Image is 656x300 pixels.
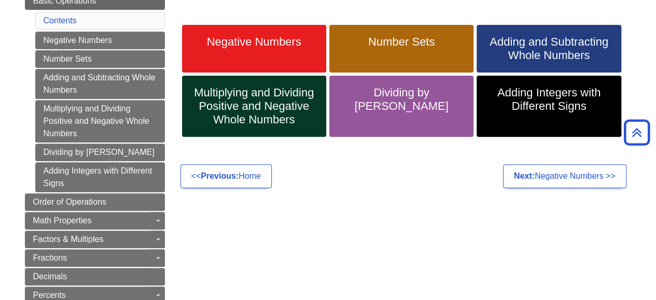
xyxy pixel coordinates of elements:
[35,162,165,192] a: Adding Integers with Different Signs
[190,35,318,49] span: Negative Numbers
[620,125,653,139] a: Back to Top
[33,216,92,225] span: Math Properties
[329,76,473,137] a: Dividing by [PERSON_NAME]
[182,25,326,73] a: Negative Numbers
[201,172,239,180] strong: Previous:
[44,16,77,25] a: Contents
[337,35,466,49] span: Number Sets
[477,25,621,73] a: Adding and Subtracting Whole Numbers
[33,235,104,244] span: Factors & Multiples
[33,253,67,262] span: Fractions
[25,231,165,248] a: Factors & Multiples
[33,291,66,299] span: Percents
[25,268,165,285] a: Decimals
[25,212,165,230] a: Math Properties
[33,272,67,281] span: Decimals
[329,25,473,73] a: Number Sets
[35,144,165,161] a: Dividing by [PERSON_NAME]
[514,172,535,180] strong: Next:
[484,35,613,62] span: Adding and Subtracting Whole Numbers
[180,164,272,188] a: <<Previous:Home
[25,249,165,267] a: Fractions
[33,197,106,206] span: Order of Operations
[35,100,165,142] a: Multiplying and Dividing Positive and Negative Whole Numbers
[35,50,165,68] a: Number Sets
[337,86,466,113] span: Dividing by [PERSON_NAME]
[35,69,165,99] a: Adding and Subtracting Whole Numbers
[25,193,165,211] a: Order of Operations
[503,164,626,188] a: Next:Negative Numbers >>
[477,76,621,137] a: Adding Integers with Different Signs
[484,86,613,113] span: Adding Integers with Different Signs
[182,76,326,137] a: Multiplying and Dividing Positive and Negative Whole Numbers
[190,86,318,126] span: Multiplying and Dividing Positive and Negative Whole Numbers
[35,32,165,49] a: Negative Numbers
